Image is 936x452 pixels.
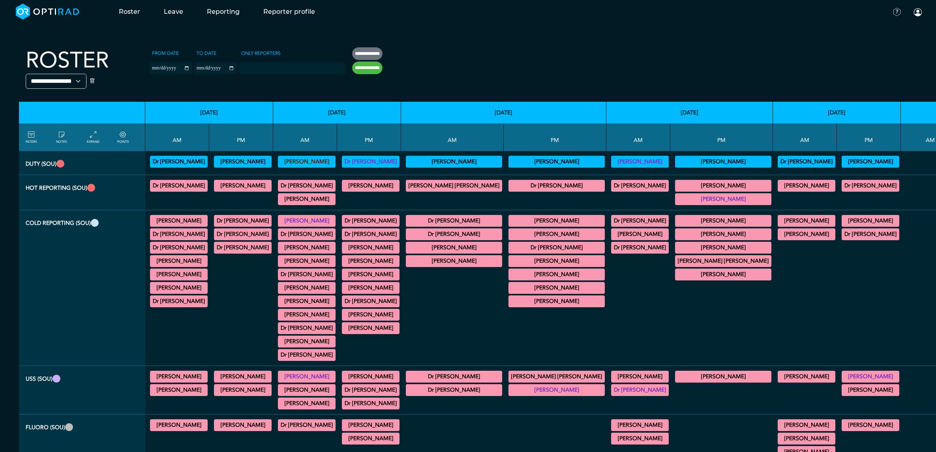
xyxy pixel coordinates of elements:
div: CT Trauma & Urgent/MRI Trauma & Urgent 09:00 - 11:00 [278,180,336,192]
summary: Dr [PERSON_NAME] [343,157,398,166]
div: General CT 11:00 - 13:00 [150,269,208,280]
summary: Dr [PERSON_NAME] [215,243,270,252]
summary: [PERSON_NAME] [279,385,334,395]
summary: [PERSON_NAME] [343,181,398,191]
summary: Dr [PERSON_NAME] [343,230,398,239]
div: General MRI 10:30 - 13:00 [150,242,208,254]
div: General CT 11:00 - 13:00 [278,336,336,347]
div: General CT 07:30 - 09:00 [278,228,336,240]
summary: [PERSON_NAME] [343,323,398,333]
label: Only Reporters [239,47,283,59]
div: CT Trauma & Urgent/MRI Trauma & Urgent 09:00 - 13:00 [406,180,502,192]
summary: Dr [PERSON_NAME] [407,216,501,226]
div: Vetting 09:00 - 13:00 [278,156,336,168]
div: General FLU 09:00 - 11:00 [278,419,336,431]
th: PM [670,123,773,151]
summary: [PERSON_NAME] [343,420,398,430]
th: AM [401,123,504,151]
div: General MRI/General CT 13:00 - 17:00 [342,255,400,267]
div: CT Gastrointestinal 10:00 - 12:00 [278,309,336,321]
div: General CT 11:00 - 12:00 [278,322,336,334]
div: Vetting 09:00 - 13:00 [150,156,208,168]
summary: [PERSON_NAME] [612,420,668,430]
summary: Dr [PERSON_NAME] [151,243,206,252]
div: General US 09:00 - 13:00 [406,371,502,383]
div: General CT/General MRI 13:00 - 15:00 [508,215,605,227]
div: General US 14:00 - 17:00 [842,384,899,396]
summary: [PERSON_NAME] [343,243,398,252]
a: show/hide notes [56,130,67,144]
summary: [PERSON_NAME] [676,157,770,166]
summary: [PERSON_NAME] [510,157,604,166]
div: General CT/General MRI 14:30 - 16:00 [675,228,771,240]
div: General MRI 14:00 - 16:00 [508,255,605,267]
img: brand-opti-rad-logos-blue-and-white-d2f68631ba2948856bd03f2d395fb146ddc8fb01b4b6e9315ea85fa773367... [16,4,79,20]
summary: [PERSON_NAME] [279,256,334,266]
th: AM [773,123,837,151]
input: null [240,64,279,71]
div: General CT 16:00 - 17:00 [342,322,400,334]
summary: [PERSON_NAME] [279,216,334,226]
div: General US 09:00 - 13:00 [778,371,835,383]
summary: Dr [PERSON_NAME] [279,350,334,360]
th: [DATE] [773,102,901,123]
div: FLU General Adult 12:00 - 13:00 [342,419,400,431]
summary: [PERSON_NAME] [612,434,668,443]
summary: Dr [PERSON_NAME] [407,385,501,395]
div: MRI Neuro 11:30 - 14:00 [150,282,208,294]
div: General US 09:00 - 12:30 [406,384,502,396]
div: General MRI 17:30 - 18:00 [842,228,899,240]
summary: Dr [PERSON_NAME] [510,243,604,252]
div: MRI Trauma & Urgent/CT Trauma & Urgent 13:00 - 17:00 [214,180,272,192]
summary: [PERSON_NAME] [279,372,334,381]
summary: [PERSON_NAME] [676,181,770,191]
summary: [PERSON_NAME] [151,270,206,279]
summary: [PERSON_NAME] [PERSON_NAME] [676,256,770,266]
summary: Dr [PERSON_NAME] [343,216,398,226]
summary: [PERSON_NAME] [407,157,501,166]
div: General MRI 11:00 - 13:00 [150,255,208,267]
div: General US 13:00 - 17:00 [214,371,272,383]
div: MRI Trauma & Urgent/CT Trauma & Urgent 09:00 - 13:00 [150,180,208,192]
th: AM [145,123,209,151]
div: US General Adult 13:00 - 17:00 [508,371,605,383]
a: collapse/expand entries [87,130,99,144]
div: Vetting (30 PF Points) 13:00 - 17:00 [675,156,771,168]
div: General MRI 09:30 - 11:00 [278,282,336,294]
th: USS (SOU) [19,366,145,415]
summary: Dr [PERSON_NAME] [343,399,398,408]
div: General CT 11:30 - 13:30 [150,295,208,307]
th: [DATE] [145,102,273,123]
summary: Dr [PERSON_NAME] [407,230,501,239]
th: [DATE] [401,102,606,123]
div: General CT 09:30 - 10:30 [278,295,336,307]
div: General FLU 14:00 - 17:00 [214,419,272,431]
div: General CT/General MRI 12:30 - 14:30 [342,242,400,254]
summary: [PERSON_NAME] [215,157,270,166]
summary: [PERSON_NAME] [PERSON_NAME] [407,181,501,191]
summary: [PERSON_NAME] [843,157,898,166]
div: General FLU 09:00 - 13:00 [611,419,669,431]
summary: [PERSON_NAME] [510,385,604,395]
summary: [PERSON_NAME] [676,270,770,279]
div: Vetting (30 PF Points) 09:00 - 13:00 [778,156,835,168]
div: MRI Trauma & Urgent/CT Trauma & Urgent 09:00 - 13:00 [778,180,835,192]
summary: [PERSON_NAME] [279,297,334,306]
div: General FLU 13:30 - 17:00 [342,433,400,445]
summary: Dr [PERSON_NAME] [151,297,206,306]
summary: [PERSON_NAME] [612,157,668,166]
summary: [PERSON_NAME] [151,372,206,381]
summary: Dr [PERSON_NAME] [279,230,334,239]
summary: [PERSON_NAME] [215,181,270,191]
summary: [PERSON_NAME] [676,372,770,381]
th: PM [337,123,401,151]
div: General US 09:00 - 13:00 [611,384,669,396]
summary: [PERSON_NAME] [676,230,770,239]
summary: [PERSON_NAME] [215,420,270,430]
summary: Dr [PERSON_NAME] [279,270,334,279]
th: [DATE] [273,102,401,123]
summary: [PERSON_NAME] [843,420,898,430]
summary: Dr [PERSON_NAME] [279,420,334,430]
summary: Dr [PERSON_NAME] [215,230,270,239]
div: MRI Trauma & Urgent/CT Trauma & Urgent 13:00 - 17:00 [508,180,605,192]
